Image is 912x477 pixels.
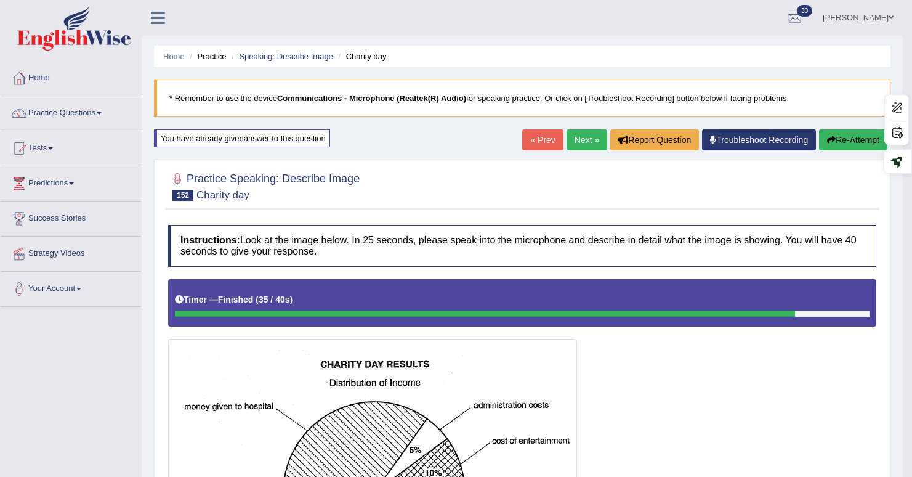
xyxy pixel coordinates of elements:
a: Practice Questions [1,96,141,127]
button: Re-Attempt [819,129,887,150]
b: ( [256,295,259,304]
span: 30 [797,5,812,17]
b: ) [290,295,293,304]
li: Charity day [335,51,386,62]
a: Predictions [1,166,141,197]
a: Home [163,52,185,61]
h5: Timer — [175,295,293,304]
b: Finished [218,295,254,304]
a: Home [1,61,141,92]
a: Speaking: Describe Image [239,52,333,61]
div: You have already given answer to this question [154,129,330,147]
a: Your Account [1,272,141,303]
li: Practice [187,51,226,62]
b: Instructions: [180,235,240,245]
blockquote: * Remember to use the device for speaking practice. Or click on [Troubleshoot Recording] button b... [154,79,890,117]
h2: Practice Speaking: Describe Image [168,170,360,201]
a: Tests [1,131,141,162]
a: « Prev [522,129,563,150]
small: Charity day [196,189,249,201]
a: Strategy Videos [1,237,141,267]
button: Report Question [610,129,699,150]
b: Communications - Microphone (Realtek(R) Audio) [277,94,466,103]
b: 35 / 40s [259,295,290,304]
span: 152 [172,190,193,201]
h4: Look at the image below. In 25 seconds, please speak into the microphone and describe in detail w... [168,225,876,266]
a: Success Stories [1,202,141,232]
a: Troubleshoot Recording [702,129,816,150]
a: Next » [567,129,607,150]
